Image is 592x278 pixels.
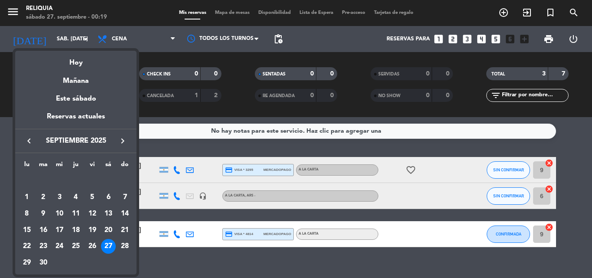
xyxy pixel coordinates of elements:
td: 6 de septiembre de 2025 [101,190,117,206]
button: keyboard_arrow_right [115,135,130,147]
th: domingo [117,160,133,173]
th: viernes [84,160,101,173]
td: 25 de septiembre de 2025 [68,239,84,255]
div: Mañana [15,69,137,87]
div: 6 [101,190,116,205]
div: 23 [36,239,51,254]
div: 2 [36,190,51,205]
div: 28 [117,239,132,254]
td: 17 de septiembre de 2025 [51,222,68,239]
div: 18 [68,223,83,238]
button: keyboard_arrow_left [21,135,37,147]
div: 25 [68,239,83,254]
th: sábado [101,160,117,173]
div: 4 [68,190,83,205]
div: 1 [20,190,34,205]
th: miércoles [51,160,68,173]
td: 18 de septiembre de 2025 [68,222,84,239]
td: 5 de septiembre de 2025 [84,190,101,206]
td: 21 de septiembre de 2025 [117,222,133,239]
td: 22 de septiembre de 2025 [19,239,35,255]
td: 2 de septiembre de 2025 [35,190,52,206]
td: 29 de septiembre de 2025 [19,255,35,271]
div: 30 [36,255,51,270]
div: 27 [101,239,116,254]
td: 8 de septiembre de 2025 [19,206,35,222]
div: 15 [20,223,34,238]
td: 11 de septiembre de 2025 [68,206,84,222]
td: 14 de septiembre de 2025 [117,206,133,222]
td: SEP. [19,173,133,190]
span: septiembre 2025 [37,135,115,147]
td: 23 de septiembre de 2025 [35,239,52,255]
td: 16 de septiembre de 2025 [35,222,52,239]
td: 24 de septiembre de 2025 [51,239,68,255]
td: 10 de septiembre de 2025 [51,206,68,222]
div: 21 [117,223,132,238]
td: 13 de septiembre de 2025 [101,206,117,222]
div: Reservas actuales [15,111,137,129]
td: 28 de septiembre de 2025 [117,239,133,255]
div: 20 [101,223,116,238]
i: keyboard_arrow_left [24,136,34,146]
th: martes [35,160,52,173]
div: 26 [85,239,100,254]
div: 5 [85,190,100,205]
div: 10 [52,206,67,221]
td: 7 de septiembre de 2025 [117,190,133,206]
div: 3 [52,190,67,205]
div: 14 [117,206,132,221]
div: 8 [20,206,34,221]
td: 12 de septiembre de 2025 [84,206,101,222]
div: 9 [36,206,51,221]
div: 7 [117,190,132,205]
div: 16 [36,223,51,238]
td: 20 de septiembre de 2025 [101,222,117,239]
td: 9 de septiembre de 2025 [35,206,52,222]
th: lunes [19,160,35,173]
td: 19 de septiembre de 2025 [84,222,101,239]
td: 26 de septiembre de 2025 [84,239,101,255]
div: 17 [52,223,67,238]
td: 3 de septiembre de 2025 [51,190,68,206]
i: keyboard_arrow_right [117,136,128,146]
div: 29 [20,255,34,270]
div: 12 [85,206,100,221]
div: Este sábado [15,87,137,111]
div: 19 [85,223,100,238]
td: 4 de septiembre de 2025 [68,190,84,206]
td: 15 de septiembre de 2025 [19,222,35,239]
td: 1 de septiembre de 2025 [19,190,35,206]
div: 11 [68,206,83,221]
div: 22 [20,239,34,254]
div: Hoy [15,51,137,69]
div: 13 [101,206,116,221]
div: 24 [52,239,67,254]
th: jueves [68,160,84,173]
td: 30 de septiembre de 2025 [35,255,52,271]
td: 27 de septiembre de 2025 [101,239,117,255]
